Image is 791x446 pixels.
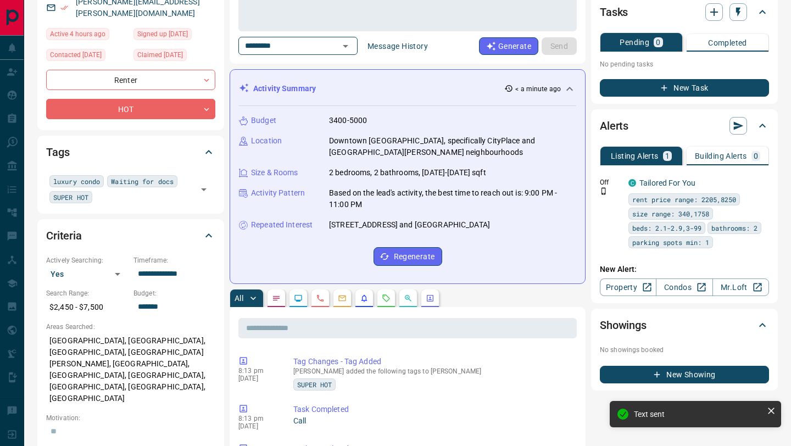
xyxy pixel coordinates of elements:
[235,294,243,302] p: All
[50,29,105,40] span: Active 4 hours ago
[600,113,769,139] div: Alerts
[294,294,303,303] svg: Lead Browsing Activity
[600,117,628,135] h2: Alerts
[329,187,576,210] p: Based on the lead's activity, the best time to reach out is: 9:00 PM - 11:00 PM
[133,49,215,64] div: Tue Jun 10 2025
[600,79,769,97] button: New Task
[251,135,282,147] p: Location
[137,29,188,40] span: Signed up [DATE]
[293,415,572,427] p: Call
[238,375,277,382] p: [DATE]
[297,379,332,390] span: SUPER HOT
[46,322,215,332] p: Areas Searched:
[656,38,660,46] p: 0
[46,49,128,64] div: Sat Aug 16 2025
[600,278,656,296] a: Property
[133,255,215,265] p: Timeframe:
[46,298,128,316] p: $2,450 - $7,500
[196,182,211,197] button: Open
[611,152,659,160] p: Listing Alerts
[238,422,277,430] p: [DATE]
[46,99,215,119] div: HOT
[239,79,576,99] div: Activity Summary< a minute ago
[338,38,353,54] button: Open
[361,37,435,55] button: Message History
[46,139,215,165] div: Tags
[329,167,486,179] p: 2 bedrooms, 2 bathrooms, [DATE]-[DATE] sqft
[754,152,758,160] p: 0
[632,208,709,219] span: size range: 340,1758
[329,219,490,231] p: [STREET_ADDRESS] and [GEOGRAPHIC_DATA]
[251,219,313,231] p: Repeated Interest
[695,152,747,160] p: Building Alerts
[600,56,769,73] p: No pending tasks
[329,135,576,158] p: Downtown [GEOGRAPHIC_DATA], specifically CityPlace and [GEOGRAPHIC_DATA][PERSON_NAME] neighbourhoods
[251,167,298,179] p: Size & Rooms
[665,152,670,160] p: 1
[708,39,747,47] p: Completed
[338,294,347,303] svg: Emails
[46,227,82,244] h2: Criteria
[60,4,68,12] svg: Email Verified
[46,255,128,265] p: Actively Searching:
[711,222,757,233] span: bathrooms: 2
[46,288,128,298] p: Search Range:
[50,49,102,60] span: Contacted [DATE]
[238,415,277,422] p: 8:13 pm
[600,345,769,355] p: No showings booked
[251,115,276,126] p: Budget
[600,264,769,275] p: New Alert:
[404,294,413,303] svg: Opportunities
[639,179,695,187] a: Tailored For You
[272,294,281,303] svg: Notes
[293,404,572,415] p: Task Completed
[133,28,215,43] div: Tue Jun 10 2025
[293,367,572,375] p: [PERSON_NAME] added the following tags to [PERSON_NAME]
[656,278,712,296] a: Condos
[600,3,628,21] h2: Tasks
[515,84,561,94] p: < a minute ago
[251,187,305,199] p: Activity Pattern
[374,247,442,266] button: Regenerate
[600,177,622,187] p: Off
[628,179,636,187] div: condos.ca
[253,83,316,94] p: Activity Summary
[600,312,769,338] div: Showings
[293,356,572,367] p: Tag Changes - Tag Added
[634,410,762,419] div: Text sent
[632,194,736,205] span: rent price range: 2205,8250
[46,28,128,43] div: Mon Aug 18 2025
[46,222,215,249] div: Criteria
[600,366,769,383] button: New Showing
[632,222,701,233] span: beds: 2.1-2.9,3-99
[329,115,367,126] p: 3400-5000
[53,176,100,187] span: luxury condo
[600,187,608,195] svg: Push Notification Only
[712,278,769,296] a: Mr.Loft
[46,413,215,423] p: Motivation:
[137,49,183,60] span: Claimed [DATE]
[620,38,649,46] p: Pending
[46,143,69,161] h2: Tags
[111,176,174,187] span: Waiting for docs
[46,332,215,408] p: [GEOGRAPHIC_DATA], [GEOGRAPHIC_DATA], [GEOGRAPHIC_DATA], [GEOGRAPHIC_DATA][PERSON_NAME], [GEOGRAP...
[479,37,538,55] button: Generate
[238,367,277,375] p: 8:13 pm
[133,288,215,298] p: Budget:
[46,265,128,283] div: Yes
[632,237,709,248] span: parking spots min: 1
[426,294,435,303] svg: Agent Actions
[360,294,369,303] svg: Listing Alerts
[382,294,391,303] svg: Requests
[46,70,215,90] div: Renter
[316,294,325,303] svg: Calls
[53,192,88,203] span: SUPER HOT
[600,316,647,334] h2: Showings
